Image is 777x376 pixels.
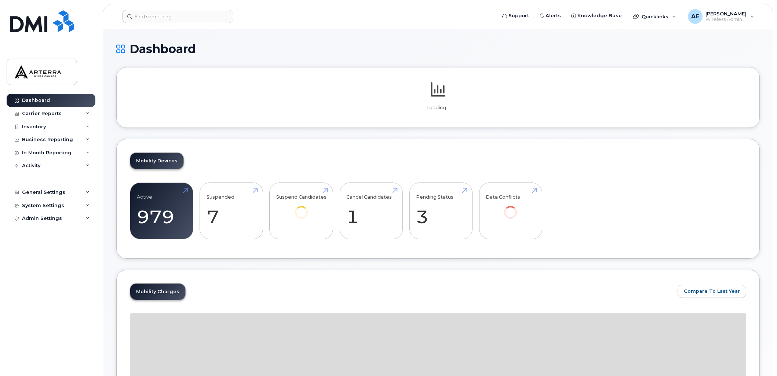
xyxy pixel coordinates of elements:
[137,187,186,235] a: Active 979
[130,104,746,111] p: Loading...
[416,187,466,235] a: Pending Status 3
[346,187,396,235] a: Cancel Candidates 1
[684,288,740,295] span: Compare To Last Year
[678,285,746,298] button: Compare To Last Year
[207,187,256,235] a: Suspended 7
[130,284,185,300] a: Mobility Charges
[486,187,535,229] a: Data Conflicts
[276,187,327,229] a: Suspend Candidates
[130,153,183,169] a: Mobility Devices
[116,43,760,55] h1: Dashboard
